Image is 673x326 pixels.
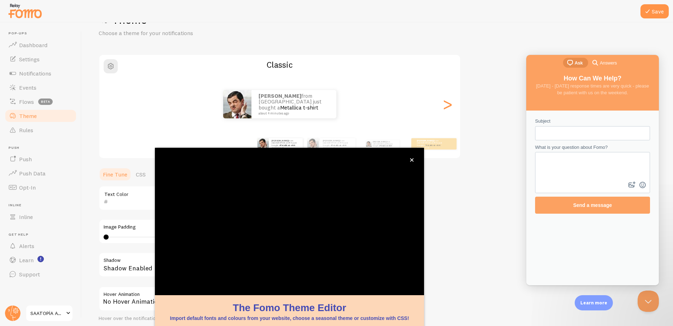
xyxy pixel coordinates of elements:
a: Inline [4,210,77,224]
span: Opt-In [19,184,36,191]
div: Learn more [575,295,613,310]
span: Pop-ups [8,31,77,36]
span: Push Data [19,170,46,177]
img: Fomo [257,138,269,150]
iframe: Help Scout Beacon - Close [638,291,659,312]
span: Notifications [19,70,51,77]
svg: <p>Watch New Feature Tutorials!</p> [37,256,44,262]
div: Next slide [443,79,452,130]
p: from [GEOGRAPHIC_DATA] just bought a [373,140,396,148]
span: Rules [19,127,33,134]
small: about 4 minutes ago [323,147,352,148]
span: Push [8,146,77,150]
a: Events [4,80,77,95]
img: Fomo [307,138,319,150]
a: Flows beta [4,95,77,109]
img: Fomo [223,90,251,118]
small: about 4 minutes ago [272,147,299,148]
span: Dashboard [19,41,47,49]
a: Metallica t-shirt [280,144,295,147]
h2: Classic [99,59,460,70]
a: Fine Tune [99,167,132,181]
span: Support [19,271,40,278]
p: Choose a theme for your notifications [99,29,268,37]
h1: The Fomo Theme Editor [163,301,416,315]
span: SAATOPİA AVM [30,309,64,317]
label: Image Padding [104,224,306,230]
p: from [GEOGRAPHIC_DATA] just bought a [417,139,445,148]
strong: [PERSON_NAME] [259,92,301,99]
img: fomo-relay-logo-orange.svg [7,2,43,20]
span: Events [19,84,36,91]
small: about 4 minutes ago [259,112,327,115]
a: SAATOPİA AVM [25,305,73,322]
a: Push [4,152,77,166]
a: Push Data [4,166,77,180]
span: Inline [19,213,33,220]
p: from [GEOGRAPHIC_DATA] just bought a [323,139,353,148]
span: Inline [8,203,77,208]
span: beta [38,99,53,105]
a: Dashboard [4,38,77,52]
p: from [GEOGRAPHIC_DATA] just bought a [272,139,300,148]
a: Notifications [4,66,77,80]
a: Metallica t-shirt [280,104,318,111]
div: Shadow Enabled [99,252,311,278]
p: from [GEOGRAPHIC_DATA] just bought a [259,93,329,115]
a: Support [4,267,77,281]
p: Import default fonts and colours from your website, choose a seasonal theme or customize with CSS! [163,315,416,322]
a: Theme [4,109,77,123]
a: Metallica t-shirt [425,144,441,147]
img: Fomo [366,141,371,147]
span: Settings [19,56,40,63]
a: Opt-In [4,180,77,195]
a: Alerts [4,239,77,253]
p: Learn more [580,299,607,306]
span: Get Help [8,232,77,237]
a: Learn [4,253,77,267]
strong: [PERSON_NAME] [323,139,340,142]
span: Push [19,156,32,163]
iframe: Help Scout Beacon - Live Chat, Contact Form, and Knowledge Base [526,55,659,285]
div: Hover over the notification for preview [99,315,311,322]
a: CSS [132,167,150,181]
div: No Hover Animation [99,286,311,311]
a: Metallica t-shirt [380,145,392,147]
button: close, [408,156,416,164]
span: Learn [19,257,34,264]
small: about 4 minutes ago [417,147,445,148]
strong: [PERSON_NAME] [417,139,434,142]
a: Metallica t-shirt [331,144,347,147]
strong: [PERSON_NAME] [373,141,387,143]
span: Flows [19,98,34,105]
a: Rules [4,123,77,137]
span: Alerts [19,242,34,249]
strong: [PERSON_NAME] [272,139,289,142]
span: Theme [19,112,37,119]
a: Settings [4,52,77,66]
